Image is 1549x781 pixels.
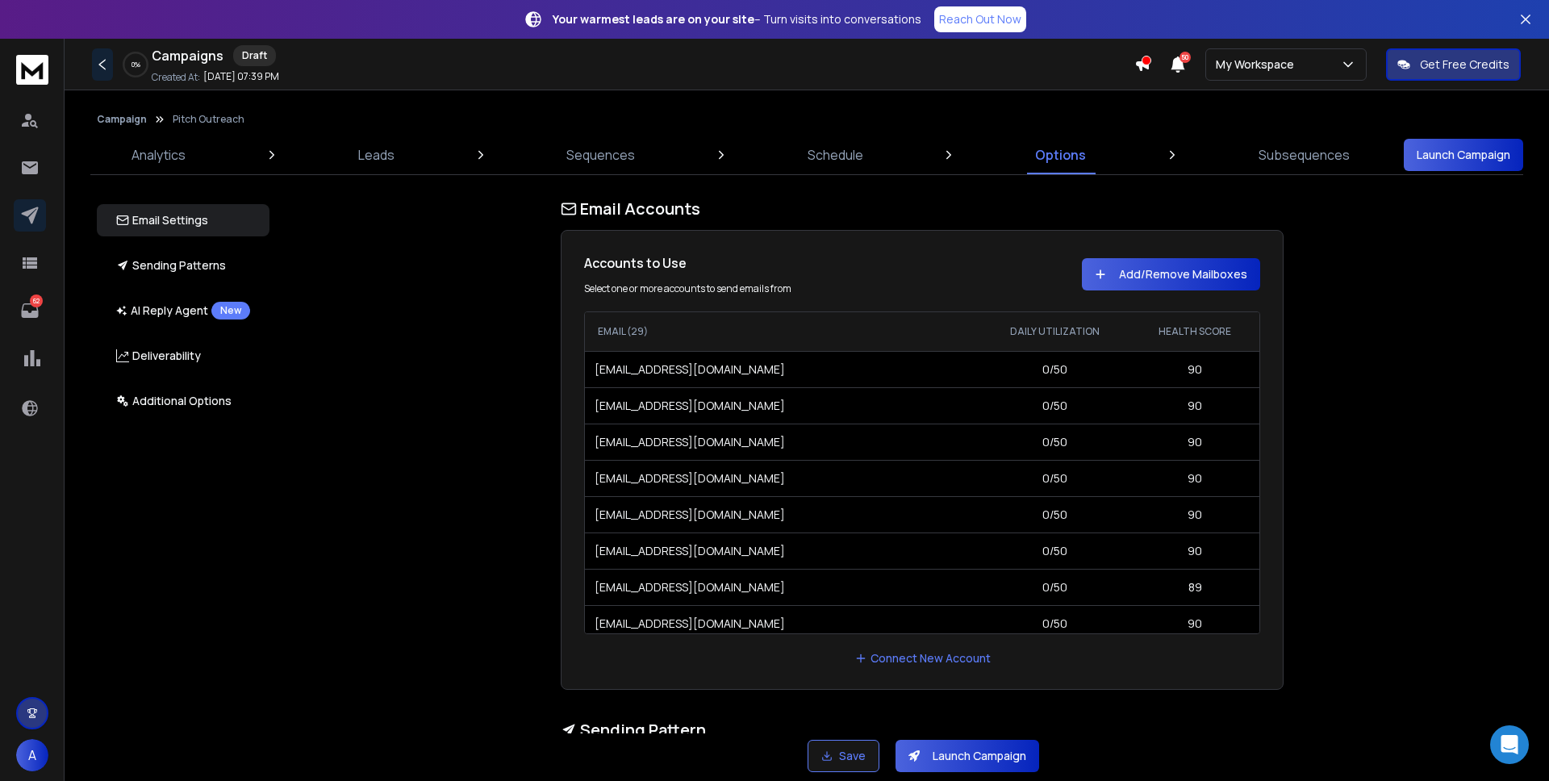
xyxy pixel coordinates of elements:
[1179,52,1191,63] span: 50
[1025,136,1096,174] a: Options
[553,11,921,27] p: – Turn visits into conversations
[1259,145,1350,165] p: Subsequences
[1404,139,1523,171] button: Launch Campaign
[97,113,147,126] button: Campaign
[233,45,276,66] div: Draft
[561,198,1284,220] h1: Email Accounts
[132,60,140,69] p: 0 %
[939,11,1021,27] p: Reach Out Now
[808,145,863,165] p: Schedule
[203,70,279,83] p: [DATE] 07:39 PM
[1035,145,1086,165] p: Options
[1420,56,1509,73] p: Get Free Credits
[358,145,395,165] p: Leads
[566,145,635,165] p: Sequences
[1216,56,1301,73] p: My Workspace
[1249,136,1359,174] a: Subsequences
[553,11,754,27] strong: Your warmest leads are on your site
[152,46,223,65] h1: Campaigns
[16,55,48,85] img: logo
[798,136,873,174] a: Schedule
[14,294,46,327] a: 62
[122,136,195,174] a: Analytics
[1386,48,1521,81] button: Get Free Credits
[557,136,645,174] a: Sequences
[16,739,48,771] button: A
[116,212,208,228] p: Email Settings
[132,145,186,165] p: Analytics
[349,136,404,174] a: Leads
[30,294,43,307] p: 62
[97,204,269,236] button: Email Settings
[934,6,1026,32] a: Reach Out Now
[173,113,244,126] p: Pitch Outreach
[1490,725,1529,764] div: Open Intercom Messenger
[152,71,200,84] p: Created At:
